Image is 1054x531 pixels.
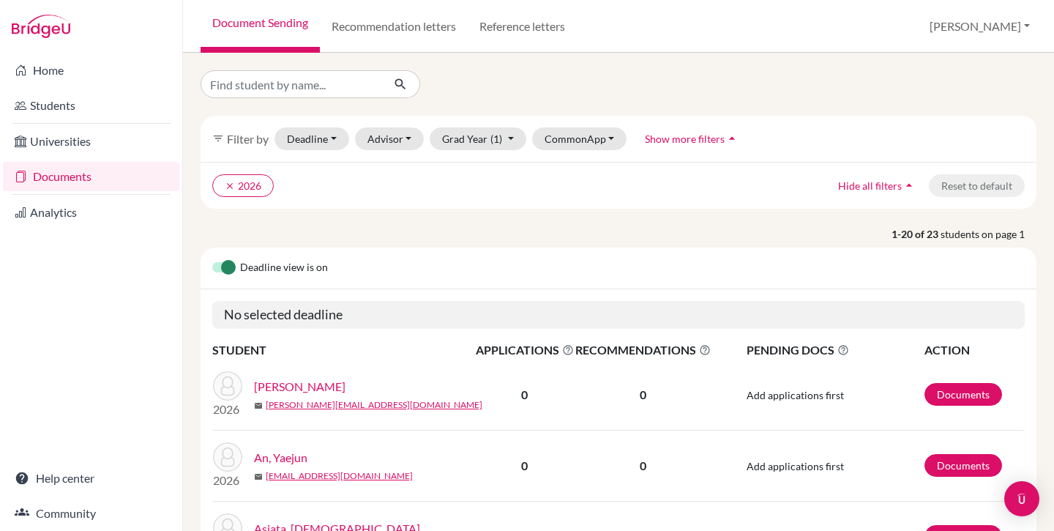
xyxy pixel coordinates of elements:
i: clear [225,181,235,191]
strong: 1-20 of 23 [892,226,941,242]
a: Documents [924,454,1002,477]
button: [PERSON_NAME] [923,12,1036,40]
a: Community [3,499,179,528]
p: 0 [575,457,711,475]
span: Filter by [227,132,269,146]
a: Help center [3,464,179,493]
a: Analytics [3,198,179,227]
a: Universities [3,127,179,156]
div: Open Intercom Messenger [1004,481,1039,516]
p: 2026 [213,472,242,489]
a: Students [3,91,179,120]
span: (1) [490,133,502,145]
span: APPLICATIONS [476,341,574,359]
b: 0 [521,387,528,401]
img: Abraham, Shawn [213,371,242,401]
i: arrow_drop_up [725,131,739,146]
span: RECOMMENDATIONS [575,341,711,359]
button: Reset to default [929,174,1025,197]
span: Add applications first [747,460,844,472]
p: 2026 [213,401,242,418]
input: Find student by name... [201,70,382,98]
button: clear2026 [212,174,274,197]
a: An, Yaejun [254,449,307,467]
button: CommonApp [532,127,627,150]
button: Advisor [355,127,425,150]
span: Hide all filters [838,179,902,192]
button: Grad Year(1) [430,127,526,150]
span: PENDING DOCS [747,341,923,359]
button: Deadline [274,127,349,150]
a: Home [3,56,179,85]
span: mail [254,401,263,410]
a: Documents [3,162,179,191]
span: students on page 1 [941,226,1036,242]
img: Bridge-U [12,15,70,38]
i: arrow_drop_up [902,178,916,193]
a: [PERSON_NAME] [254,378,345,396]
th: ACTION [924,341,1025,360]
button: Show more filtersarrow_drop_up [632,127,752,150]
span: Show more filters [645,133,725,145]
button: Hide all filtersarrow_drop_up [826,174,929,197]
p: 0 [575,386,711,404]
span: Add applications first [747,389,844,401]
b: 0 [521,458,528,472]
span: Deadline view is on [240,259,328,277]
th: STUDENT [212,341,475,360]
i: filter_list [212,133,224,144]
a: [EMAIL_ADDRESS][DOMAIN_NAME] [266,469,413,483]
a: [PERSON_NAME][EMAIL_ADDRESS][DOMAIN_NAME] [266,398,482,412]
h5: No selected deadline [212,301,1025,329]
a: Documents [924,383,1002,406]
img: An, Yaejun [213,442,242,472]
span: mail [254,472,263,481]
